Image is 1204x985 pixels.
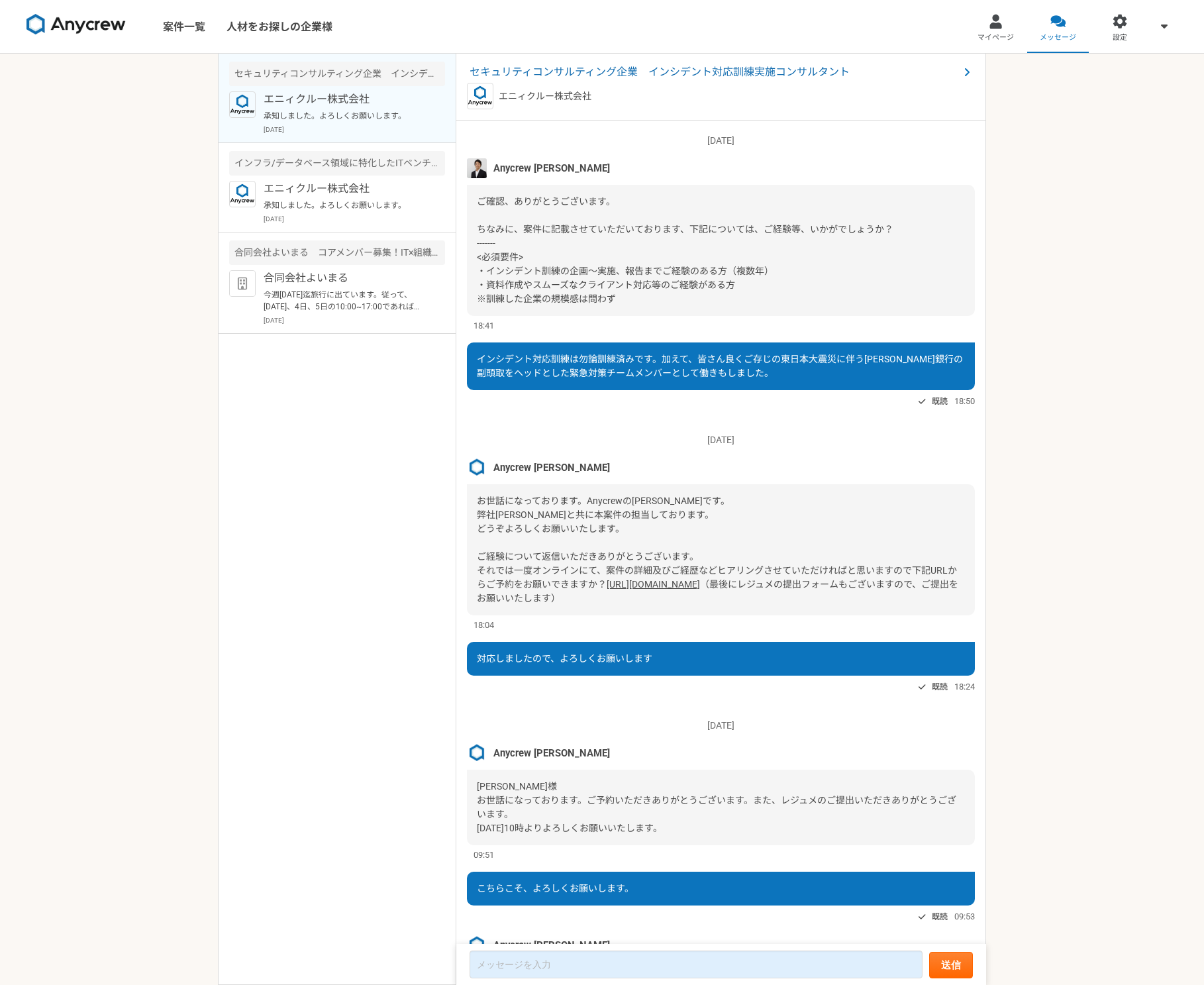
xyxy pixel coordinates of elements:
span: 09:51 [474,849,494,861]
img: %E3%82%B9%E3%82%AF%E3%83%AA%E3%83%BC%E3%83%B3%E3%82%B7%E3%83%A7%E3%83%83%E3%83%88_2025-08-07_21.4... [467,743,487,763]
p: 今週[DATE]迄旅行に出ています。従って、[DATE]、4日、5日の10:00~17:00であれば、オンライン又は対面何でも大丈夫です。よろしくお願いします。 [264,289,427,313]
img: %E3%82%B9%E3%82%AF%E3%83%AA%E3%83%BC%E3%83%B3%E3%82%B7%E3%83%A7%E3%83%83%E3%83%88_2025-08-07_21.4... [467,935,487,955]
span: 09:53 [954,910,975,923]
img: logo_text_blue_01.png [229,91,256,118]
img: logo_text_blue_01.png [467,83,493,109]
span: 対応しましたので、よろしくお願いします [477,653,652,664]
img: MHYT8150_2.jpg [467,158,487,178]
p: [DATE] [467,134,975,148]
span: 設定 [1113,32,1127,43]
span: こちらこそ、よろしくお願いします。 [477,883,634,894]
span: ご確認、ありがとうございます。 ちなみに、案件に記載させていただいております、下記については、ご経験等、いかがでしょうか？ ------- <必須要件> ・インシデント訓練の企画～実施、報告まで... [477,196,893,304]
span: [PERSON_NAME]様 お世話になっております。ご予約いただきありがとうございます。また、レジュメのご提出いただきありがとうございます。 [DATE]10時よりよろしくお願いいたします。 [477,781,956,833]
p: [DATE] [264,125,445,134]
p: エニィクルー株式会社 [499,89,591,103]
p: [DATE] [264,315,445,325]
div: 合同会社よいまる コアメンバー募集！IT×組織改善×PMO [229,240,445,265]
p: 承知しました。よろしくお願いします。 [264,199,427,211]
span: 18:41 [474,319,494,332]
span: マイページ [978,32,1014,43]
span: Anycrew [PERSON_NAME] [493,938,610,953]
p: [DATE] [264,214,445,224]
p: エニィクルー株式会社 [264,91,427,107]
span: 18:04 [474,619,494,631]
span: （最後にレジュメの提出フォームもございますので、ご提出をお願いいたします） [477,579,958,603]
span: インシデント対応訓練は勿論訓練済みです。加えて、皆さん良くご存じの東日本大震災に伴う[PERSON_NAME]銀行の副頭取をヘッドとした緊急対策チームメンバーとして働きもしました。 [477,354,963,378]
div: インフラ/データベース領域に特化したITベンチャー PM/PMO [229,151,445,176]
span: 既読 [932,909,948,925]
p: [DATE] [467,719,975,733]
p: 合同会社よいまる [264,270,427,286]
span: セキュリティコンサルティング企業 インシデント対応訓練実施コンサルタント [470,64,959,80]
span: 既読 [932,679,948,695]
span: Anycrew [PERSON_NAME] [493,161,610,176]
span: Anycrew [PERSON_NAME] [493,746,610,760]
button: 送信 [929,952,973,978]
img: 8DqYSo04kwAAAAASUVORK5CYII= [26,14,126,35]
span: お世話になっております。Anycrewの[PERSON_NAME]です。 弊社[PERSON_NAME]と共に本案件の担当しております。 どうぞよろしくお願いいたします。 ご経験について返信いた... [477,495,957,590]
img: %E3%82%B9%E3%82%AF%E3%83%AA%E3%83%BC%E3%83%B3%E3%82%B7%E3%83%A7%E3%83%83%E3%83%88_2025-08-07_21.4... [467,458,487,478]
div: セキュリティコンサルティング企業 インシデント対応訓練実施コンサルタント [229,62,445,86]
img: logo_text_blue_01.png [229,181,256,207]
p: エニィクルー株式会社 [264,181,427,197]
p: 承知しました。よろしくお願いします。 [264,110,427,122]
img: default_org_logo-42cde973f59100197ec2c8e796e4974ac8490bb5b08a0eb061ff975e4574aa76.png [229,270,256,297]
p: [DATE] [467,433,975,447]
span: メッセージ [1040,32,1076,43]
span: Anycrew [PERSON_NAME] [493,460,610,475]
span: 18:24 [954,680,975,693]
span: 既読 [932,393,948,409]
a: [URL][DOMAIN_NAME] [607,579,700,590]
span: 18:50 [954,395,975,407]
